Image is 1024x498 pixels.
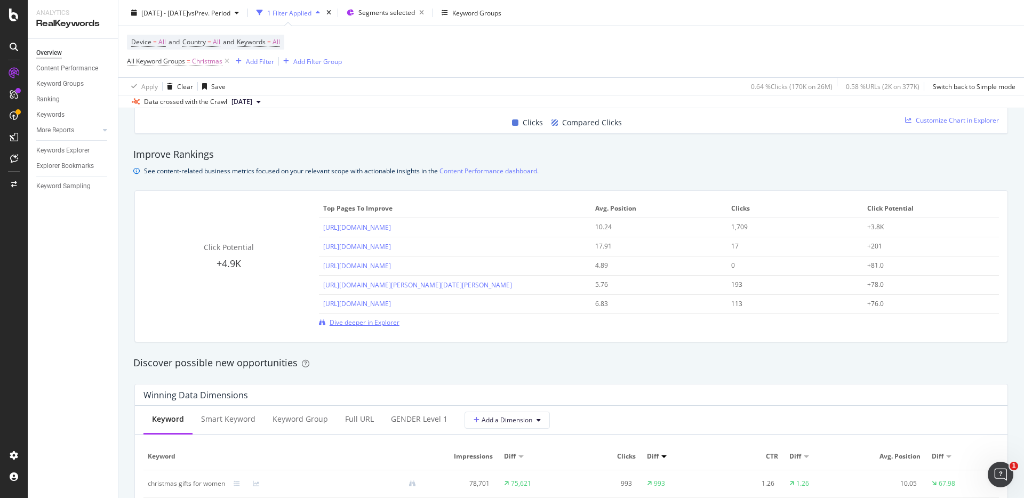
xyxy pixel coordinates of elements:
[939,479,955,488] div: 67.98
[133,165,1009,176] div: info banner
[867,242,982,251] div: +201
[36,160,110,172] a: Explorer Bookmarks
[867,204,992,213] span: Click Potential
[323,223,391,232] a: [URL][DOMAIN_NAME]
[153,37,157,46] span: =
[345,414,374,424] div: Full URL
[1010,462,1018,470] span: 1
[929,78,1015,95] button: Switch back to Simple mode
[861,452,921,461] span: Avg. Position
[867,299,982,309] div: +76.0
[437,4,506,21] button: Keyword Groups
[211,82,226,91] div: Save
[319,318,399,327] a: Dive deeper in Explorer
[789,452,801,461] span: Diff
[163,78,193,95] button: Clear
[36,9,109,18] div: Analytics
[867,222,982,232] div: +3.8K
[127,78,158,95] button: Apply
[358,8,415,17] span: Segments selected
[465,412,550,429] button: Add a Dimension
[323,242,391,251] a: [URL][DOMAIN_NAME]
[144,165,539,176] div: See content-related business metrics focused on your relevant scope with actionable insights in the
[933,82,1015,91] div: Switch back to Simple mode
[148,479,225,488] div: christmas gifts for women
[323,261,391,270] a: [URL][DOMAIN_NAME]
[36,47,110,59] a: Overview
[932,452,943,461] span: Diff
[148,452,422,461] span: Keyword
[433,452,493,461] span: Impressions
[188,8,230,17] span: vs Prev. Period
[36,160,94,172] div: Explorer Bookmarks
[267,37,271,46] span: =
[204,242,254,252] span: Click Potential
[201,414,255,424] div: Smart Keyword
[575,452,636,461] span: Clicks
[36,94,60,105] div: Ranking
[718,479,774,488] div: 1.26
[141,82,158,91] div: Apply
[169,37,180,46] span: and
[36,94,110,105] a: Ranking
[213,35,220,50] span: All
[36,18,109,30] div: RealKeywords
[237,37,266,46] span: Keywords
[595,222,710,232] div: 10.24
[246,57,274,66] div: Add Filter
[595,204,720,213] span: Avg. Position
[223,37,234,46] span: and
[231,97,252,107] span: 2025 Jan. 29th
[330,318,399,327] span: Dive deeper in Explorer
[439,165,539,176] a: Content Performance dashboard.
[575,479,632,488] div: 993
[36,47,62,59] div: Overview
[905,116,999,125] a: Customize Chart in Explorer
[177,82,193,91] div: Clear
[207,37,211,46] span: =
[273,414,328,424] div: Keyword Group
[916,116,999,125] span: Customize Chart in Explorer
[731,280,846,290] div: 193
[562,116,622,129] span: Compared Clicks
[391,414,447,424] div: GENDER Level 1
[731,261,846,270] div: 0
[182,37,206,46] span: Country
[267,8,311,17] div: 1 Filter Applied
[595,242,710,251] div: 17.91
[187,57,190,66] span: =
[452,8,501,17] div: Keyword Groups
[323,280,512,290] a: [URL][DOMAIN_NAME][PERSON_NAME][DATE][PERSON_NAME]
[474,415,532,424] span: Add a Dimension
[252,4,324,21] button: 1 Filter Applied
[127,4,243,21] button: [DATE] - [DATE]vsPrev. Period
[323,204,584,213] span: Top pages to improve
[867,261,982,270] div: +81.0
[731,222,846,232] div: 1,709
[36,63,110,74] a: Content Performance
[342,4,428,21] button: Segments selected
[36,181,110,192] a: Keyword Sampling
[131,37,151,46] span: Device
[846,82,919,91] div: 0.58 % URLs ( 2K on 377K )
[36,109,110,121] a: Keywords
[231,55,274,68] button: Add Filter
[731,299,846,309] div: 113
[133,356,1009,370] div: Discover possible new opportunities
[731,242,846,251] div: 17
[143,390,248,400] div: Winning Data Dimensions
[141,8,188,17] span: [DATE] - [DATE]
[152,414,184,424] div: Keyword
[324,7,333,18] div: times
[511,479,531,488] div: 75,621
[36,63,98,74] div: Content Performance
[595,261,710,270] div: 4.89
[433,479,490,488] div: 78,701
[36,125,74,136] div: More Reports
[595,280,710,290] div: 5.76
[217,257,241,270] span: +4.9K
[36,78,84,90] div: Keyword Groups
[293,57,342,66] div: Add Filter Group
[198,78,226,95] button: Save
[718,452,778,461] span: CTR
